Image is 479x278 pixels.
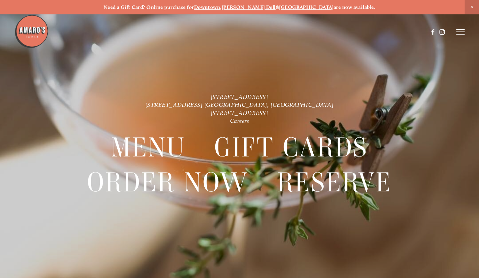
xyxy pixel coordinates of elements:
a: [GEOGRAPHIC_DATA] [279,4,334,10]
strong: , [220,4,221,10]
a: Gift Cards [214,130,368,164]
a: Order Now [87,165,248,199]
span: Menu [111,130,186,165]
span: Gift Cards [214,130,368,165]
a: [STREET_ADDRESS] [211,109,268,116]
strong: Need a Gift Card? Online purchase for [104,4,194,10]
a: Menu [111,130,186,164]
img: Amaro's Table [14,14,49,49]
a: [PERSON_NAME] Dell [222,4,276,10]
a: Reserve [277,165,392,199]
a: Downtown [194,4,220,10]
a: Careers [230,117,249,124]
strong: & [276,4,279,10]
a: [STREET_ADDRESS] [211,93,268,100]
span: Reserve [277,165,392,200]
a: [STREET_ADDRESS] [GEOGRAPHIC_DATA], [GEOGRAPHIC_DATA] [145,101,334,109]
strong: are now available. [334,4,375,10]
span: Order Now [87,165,248,200]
